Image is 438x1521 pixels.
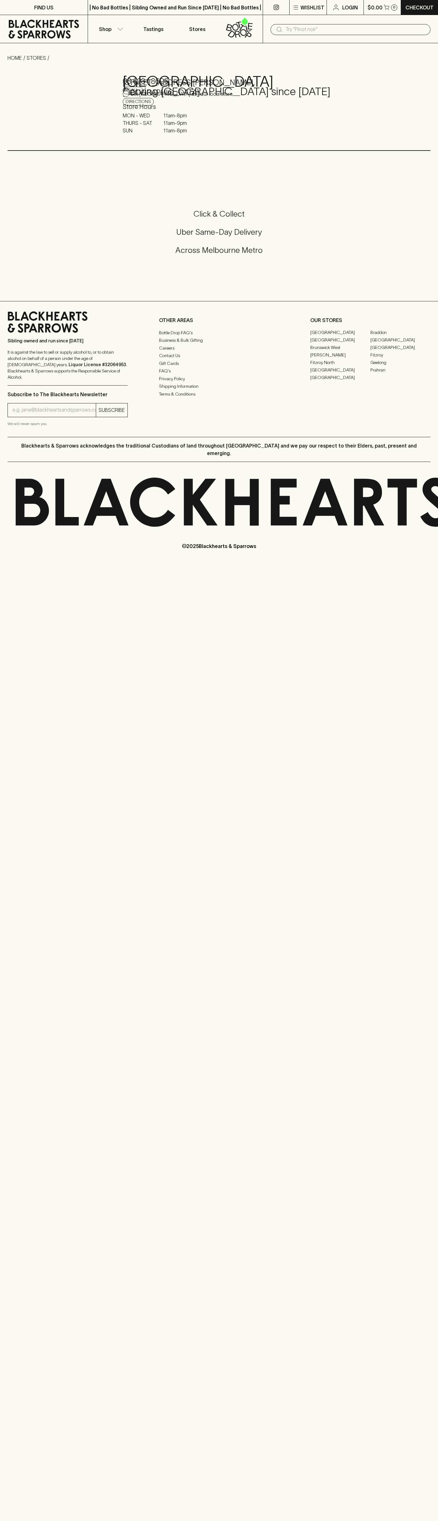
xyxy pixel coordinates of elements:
[189,25,205,33] p: Stores
[175,15,219,43] a: Stores
[69,362,126,367] strong: Liquor License #32064953
[310,351,370,359] a: [PERSON_NAME]
[159,316,279,324] p: OTHER AREAS
[370,366,430,374] a: Prahran
[310,316,430,324] p: OUR STORES
[310,344,370,351] a: Brunswick West
[159,352,279,360] a: Contact Us
[368,4,383,11] p: $0.00
[8,391,128,398] p: Subscribe to The Blackhearts Newsletter
[370,344,430,351] a: [GEOGRAPHIC_DATA]
[27,55,46,61] a: STORES
[8,184,430,289] div: Call to action block
[99,406,125,414] p: SUBSCRIBE
[159,390,279,398] a: Terms & Conditions
[131,15,175,43] a: Tastings
[8,209,430,219] h5: Click & Collect
[13,405,96,415] input: e.g. jane@blackheartsandsparrows.com.au
[159,360,279,367] a: Gift Cards
[12,442,426,457] p: Blackhearts & Sparrows acknowledges the traditional Custodians of land throughout [GEOGRAPHIC_DAT...
[310,374,370,382] a: [GEOGRAPHIC_DATA]
[99,25,111,33] p: Shop
[405,4,434,11] p: Checkout
[159,383,279,390] a: Shipping Information
[34,4,54,11] p: FIND US
[310,366,370,374] a: [GEOGRAPHIC_DATA]
[393,6,395,9] p: 0
[8,338,128,344] p: Sibling owned and run since [DATE]
[370,359,430,366] a: Geelong
[8,245,430,255] h5: Across Melbourne Metro
[310,359,370,366] a: Fitzroy North
[159,344,279,352] a: Careers
[301,4,324,11] p: Wishlist
[286,24,425,34] input: Try "Pinot noir"
[159,367,279,375] a: FAQ's
[310,336,370,344] a: [GEOGRAPHIC_DATA]
[370,336,430,344] a: [GEOGRAPHIC_DATA]
[370,329,430,336] a: Braddon
[310,329,370,336] a: [GEOGRAPHIC_DATA]
[8,349,128,380] p: It is against the law to sell or supply alcohol to, or to obtain alcohol on behalf of a person un...
[8,227,430,237] h5: Uber Same-Day Delivery
[8,421,128,427] p: We will never spam you
[159,337,279,344] a: Business & Bulk Gifting
[342,4,358,11] p: Login
[8,55,22,61] a: HOME
[96,403,127,417] button: SUBSCRIBE
[88,15,132,43] button: Shop
[159,329,279,336] a: Bottle Drop FAQ's
[143,25,163,33] p: Tastings
[370,351,430,359] a: Fitzroy
[159,375,279,382] a: Privacy Policy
